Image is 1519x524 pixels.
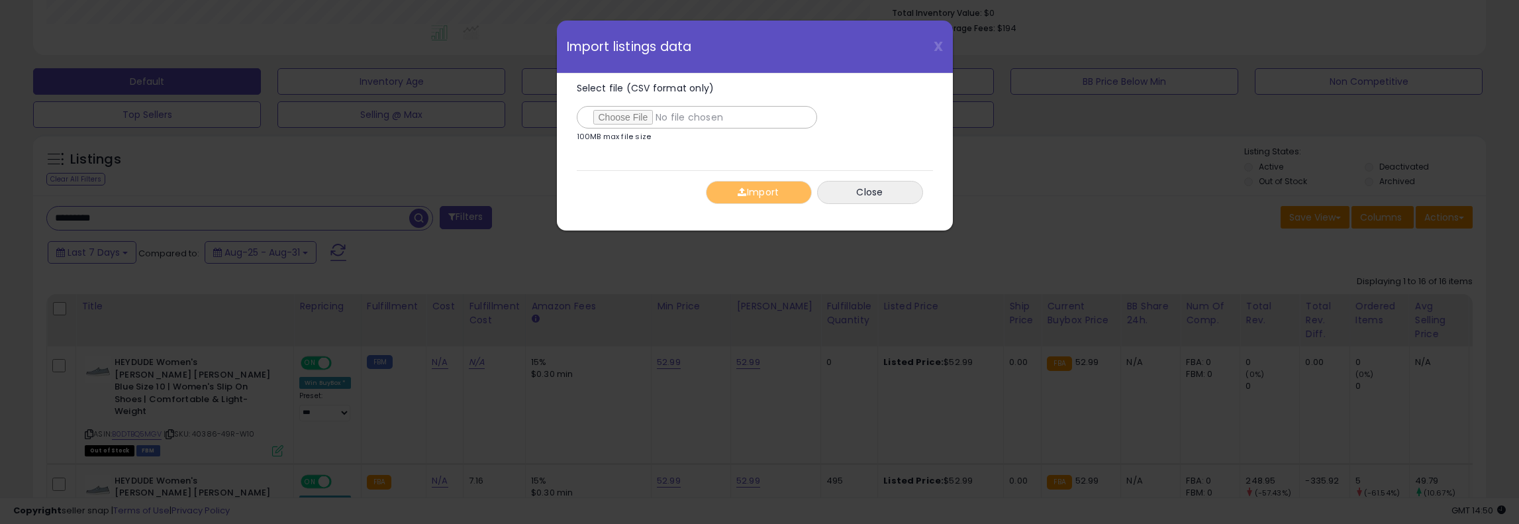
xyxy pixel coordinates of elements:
button: Close [817,181,923,204]
span: Import listings data [567,40,692,53]
span: Select file (CSV format only) [577,81,714,95]
button: Import [706,181,812,204]
p: 100MB max file size [577,133,652,140]
span: X [934,37,943,56]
